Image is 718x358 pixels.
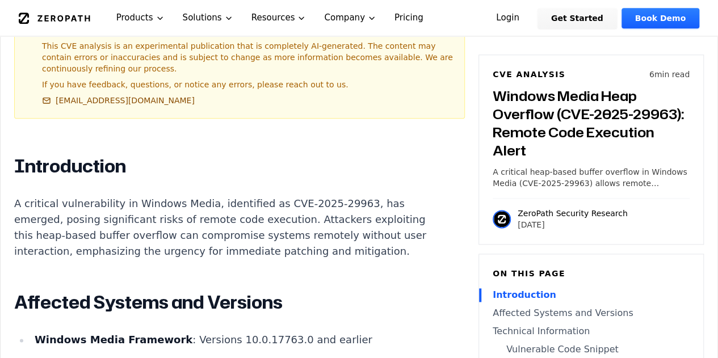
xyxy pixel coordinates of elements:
[518,208,628,219] p: ZeroPath Security Research
[42,79,455,90] p: If you have feedback, questions, or notice any errors, please reach out to us.
[482,8,533,28] a: Login
[493,69,565,80] h6: CVE Analysis
[14,291,436,314] h2: Affected Systems and Versions
[493,210,511,228] img: ZeroPath Security Research
[538,8,617,28] a: Get Started
[14,155,436,178] h2: Introduction
[35,334,192,346] strong: Windows Media Framework
[493,325,690,338] a: Technical Information
[14,196,436,259] p: A critical vulnerability in Windows Media, identified as CVE-2025-29963, has emerged, posing sign...
[42,40,455,74] p: This CVE analysis is an experimental publication that is completely AI-generated. The content may...
[649,69,690,80] p: 6 min read
[493,306,690,320] a: Affected Systems and Versions
[493,166,690,189] p: A critical heap-based buffer overflow in Windows Media (CVE-2025-29963) allows remote attackers t...
[622,8,699,28] a: Book Demo
[493,288,690,302] a: Introduction
[30,332,436,348] li: : Versions 10.0.17763.0 and earlier
[42,95,195,106] a: [EMAIL_ADDRESS][DOMAIN_NAME]
[493,343,690,356] a: Vulnerable Code Snippet
[493,87,690,159] h3: Windows Media Heap Overflow (CVE-2025-29963): Remote Code Execution Alert
[518,219,628,230] p: [DATE]
[493,268,690,279] h6: On this page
